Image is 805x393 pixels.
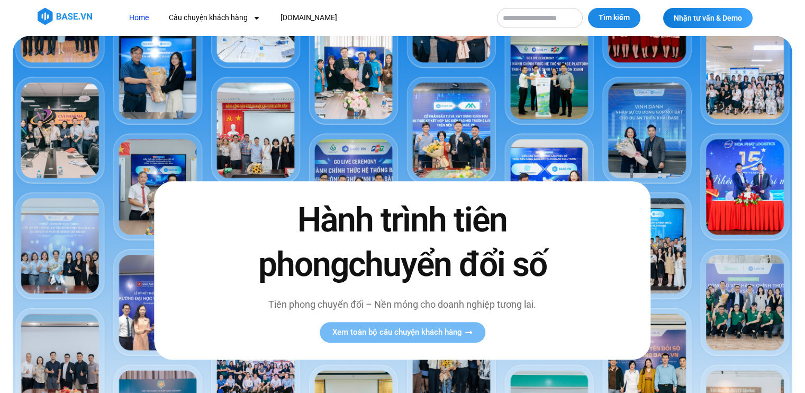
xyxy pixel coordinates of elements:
a: Xem toàn bộ câu chuyện khách hàng [320,322,485,343]
span: chuyển đổi số [348,245,547,284]
a: Câu chuyện khách hàng [161,8,268,28]
span: Xem toàn bộ câu chuyện khách hàng [332,328,462,336]
a: [DOMAIN_NAME] [273,8,345,28]
a: Home [121,8,157,28]
a: Nhận tư vấn & Demo [663,8,753,28]
span: Tìm kiếm [599,13,630,23]
nav: Menu [121,8,486,28]
h2: Hành trình tiên phong [236,199,569,287]
button: Tìm kiếm [588,8,640,28]
span: Nhận tư vấn & Demo [674,14,742,22]
p: Tiên phong chuyển đổi – Nền móng cho doanh nghiệp tương lai. [236,297,569,311]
